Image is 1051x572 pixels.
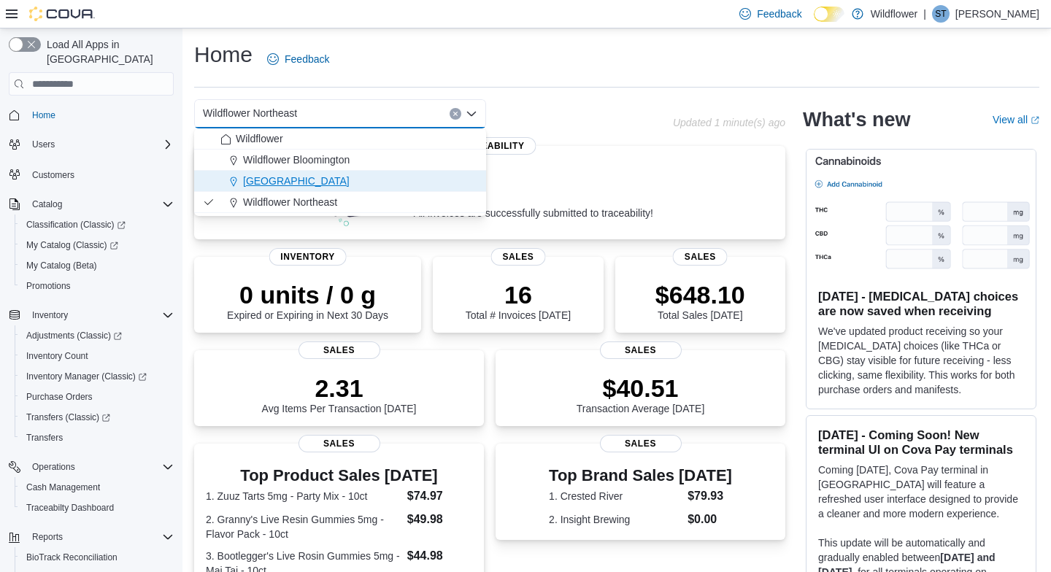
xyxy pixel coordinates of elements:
button: Inventory [26,306,74,324]
a: Cash Management [20,479,106,496]
dt: 1. Crested River [549,489,682,503]
p: 0 [414,178,653,207]
span: Dark Mode [814,22,815,23]
span: Cash Management [26,482,100,493]
dt: 1. Zuuz Tarts 5mg - Party Mix - 10ct [206,489,401,503]
h3: Top Brand Sales [DATE] [549,467,732,484]
div: Choose from the following options [194,128,486,213]
button: Catalog [26,196,68,213]
div: Transaction Average [DATE] [577,374,705,414]
a: My Catalog (Beta) [20,257,103,274]
a: Classification (Classic) [20,216,131,233]
button: Customers [3,163,180,185]
button: Home [3,104,180,125]
span: Traceabilty Dashboard [26,502,114,514]
p: We've updated product receiving so your [MEDICAL_DATA] choices (like THCa or CBG) stay visible fo... [818,324,1024,397]
span: Inventory [26,306,174,324]
span: Cash Management [20,479,174,496]
dd: $44.98 [407,547,472,565]
span: Inventory [269,248,347,266]
span: Sales [600,435,682,452]
a: Classification (Classic) [15,214,180,235]
p: $648.10 [655,280,745,309]
span: My Catalog (Classic) [26,239,118,251]
span: Home [26,106,174,124]
button: Operations [3,457,180,477]
span: Sales [299,435,380,452]
span: Home [32,109,55,121]
a: Purchase Orders [20,388,99,406]
a: Traceabilty Dashboard [20,499,120,517]
button: Catalog [3,194,180,214]
span: Customers [26,165,174,183]
p: | [923,5,926,23]
a: Transfers (Classic) [15,407,180,428]
button: Promotions [15,276,180,296]
span: Operations [26,458,174,476]
span: Users [26,136,174,153]
a: Transfers (Classic) [20,409,116,426]
span: ST [935,5,946,23]
div: Total # Invoices [DATE] [466,280,571,321]
dd: $79.93 [688,487,732,505]
span: My Catalog (Classic) [20,236,174,254]
a: Transfers [20,429,69,447]
span: Sales [490,248,545,266]
p: 0 units / 0 g [227,280,388,309]
svg: External link [1031,116,1039,125]
span: Classification (Classic) [26,219,126,231]
h1: Home [194,40,253,69]
span: Purchase Orders [26,391,93,403]
span: Promotions [26,280,71,292]
p: 2.31 [262,374,417,403]
button: Wildflower [194,128,486,150]
span: BioTrack Reconciliation [26,552,118,563]
span: Sales [600,341,682,359]
span: Classification (Classic) [20,216,174,233]
span: Feedback [285,52,329,66]
span: [GEOGRAPHIC_DATA] [243,174,350,188]
span: Sales [299,341,380,359]
button: Wildflower Northeast [194,192,486,213]
div: Expired or Expiring in Next 30 Days [227,280,388,321]
span: Purchase Orders [20,388,174,406]
p: $40.51 [577,374,705,403]
span: Promotions [20,277,174,295]
span: Reports [32,531,63,543]
button: Traceabilty Dashboard [15,498,180,518]
span: Inventory Count [20,347,174,365]
button: Wildflower Bloomington [194,150,486,171]
a: Feedback [261,45,335,74]
div: Sarah Tahir [932,5,950,23]
span: Transfers (Classic) [20,409,174,426]
a: Home [26,107,61,124]
input: Dark Mode [814,7,844,22]
dd: $49.98 [407,511,472,528]
button: Reports [26,528,69,546]
span: My Catalog (Beta) [20,257,174,274]
h3: Top Product Sales [DATE] [206,467,472,484]
span: Wildflower Bloomington [243,152,350,167]
a: Adjustments (Classic) [20,327,128,344]
span: Catalog [32,198,62,210]
a: BioTrack Reconciliation [20,549,123,566]
a: Inventory Count [20,347,94,365]
span: Inventory Manager (Classic) [26,371,147,382]
dt: 2. Granny's Live Resin Gummies 5mg - Flavor Pack - 10ct [206,512,401,541]
button: Reports [3,527,180,547]
button: Transfers [15,428,180,448]
button: Operations [26,458,81,476]
dd: $74.97 [407,487,472,505]
a: View allExternal link [993,114,1039,125]
button: Purchase Orders [15,387,180,407]
span: Reports [26,528,174,546]
span: Feedback [757,7,801,21]
h2: What's new [803,108,910,131]
span: Catalog [26,196,174,213]
span: Transfers (Classic) [26,411,110,423]
span: Transfers [20,429,174,447]
span: Users [32,139,55,150]
p: 16 [466,280,571,309]
span: Inventory [32,309,68,321]
span: Traceabilty Dashboard [20,499,174,517]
